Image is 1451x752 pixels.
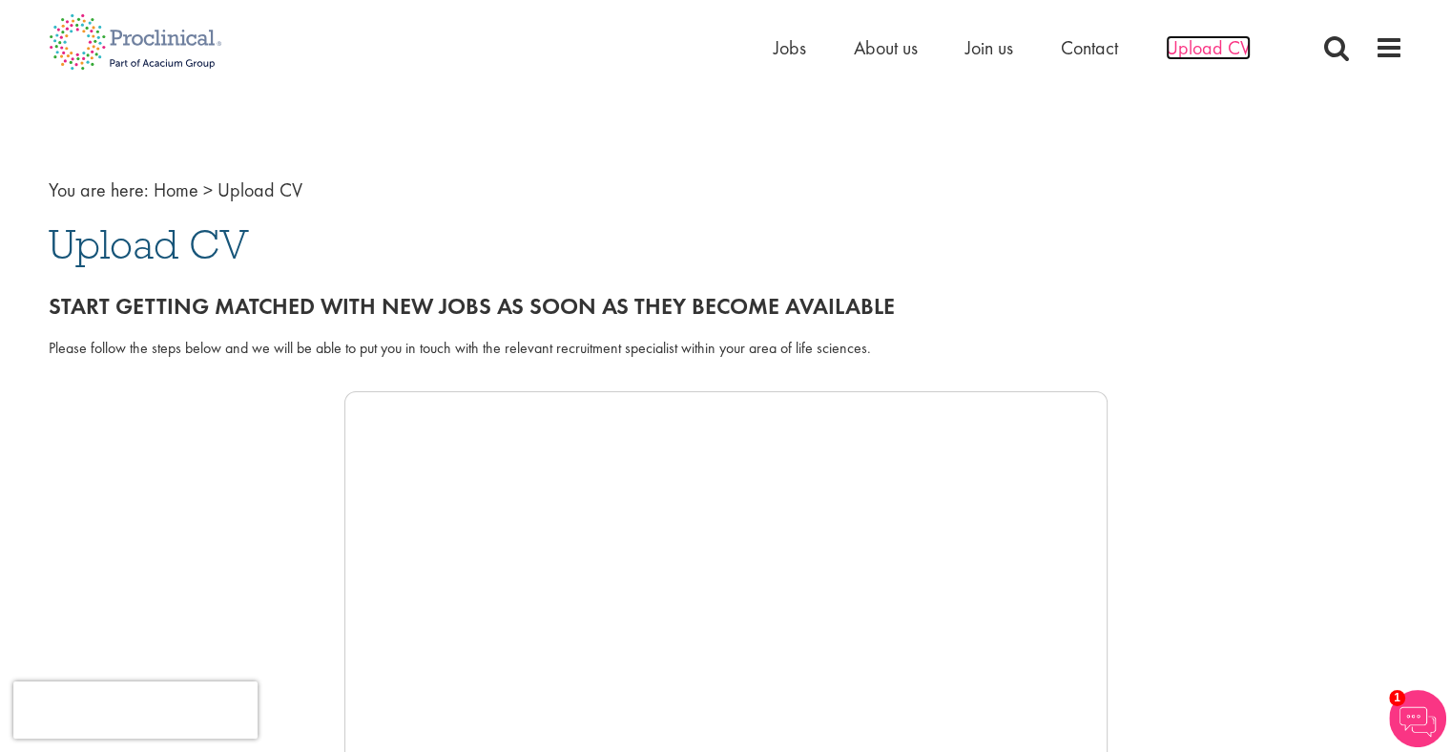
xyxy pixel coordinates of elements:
[965,35,1013,60] a: Join us
[1389,690,1446,747] img: Chatbot
[774,35,806,60] a: Jobs
[218,178,302,202] span: Upload CV
[203,178,213,202] span: >
[49,178,149,202] span: You are here:
[1061,35,1118,60] a: Contact
[154,178,198,202] a: breadcrumb link
[49,219,249,270] span: Upload CV
[1166,35,1251,60] a: Upload CV
[49,294,1403,319] h2: Start getting matched with new jobs as soon as they become available
[1389,690,1405,706] span: 1
[854,35,918,60] a: About us
[49,338,1403,360] div: Please follow the steps below and we will be able to put you in touch with the relevant recruitme...
[13,681,258,739] iframe: reCAPTCHA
